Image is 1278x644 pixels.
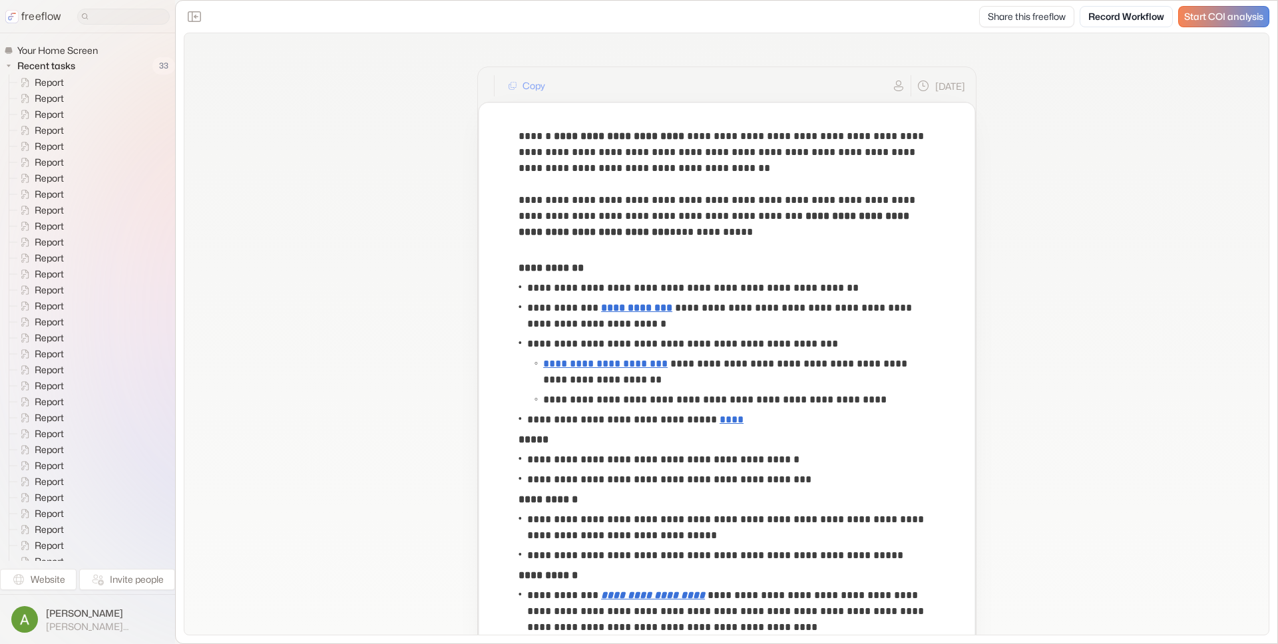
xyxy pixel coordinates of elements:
[9,378,69,394] a: Report
[32,411,68,424] span: Report
[32,299,68,313] span: Report
[9,90,69,106] a: Report
[500,75,553,96] button: Copy
[9,426,69,442] a: Report
[9,490,69,506] a: Report
[979,6,1074,27] button: Share this freeflow
[4,58,81,74] button: Recent tasks
[46,621,164,633] span: [PERSON_NAME][EMAIL_ADDRESS]
[15,44,102,57] span: Your Home Screen
[32,363,68,377] span: Report
[4,44,103,57] a: Your Home Screen
[9,282,69,298] a: Report
[9,75,69,90] a: Report
[11,606,38,633] img: profile
[9,522,69,538] a: Report
[32,507,68,520] span: Report
[9,106,69,122] a: Report
[32,347,68,361] span: Report
[9,538,69,554] a: Report
[32,236,68,249] span: Report
[32,251,68,265] span: Report
[32,315,68,329] span: Report
[9,234,69,250] a: Report
[9,170,69,186] a: Report
[9,266,69,282] a: Report
[9,186,69,202] a: Report
[1184,11,1263,23] span: Start COI analysis
[32,124,68,137] span: Report
[8,603,167,636] button: [PERSON_NAME][PERSON_NAME][EMAIL_ADDRESS]
[21,9,61,25] p: freeflow
[46,607,164,620] span: [PERSON_NAME]
[32,539,68,552] span: Report
[152,57,175,75] span: 33
[9,554,69,569] a: Report
[9,474,69,490] a: Report
[32,92,68,105] span: Report
[9,506,69,522] a: Report
[9,154,69,170] a: Report
[32,555,68,568] span: Report
[32,172,68,185] span: Report
[9,122,69,138] a: Report
[935,79,965,93] p: [DATE]
[15,59,79,73] span: Recent tasks
[9,410,69,426] a: Report
[9,362,69,378] a: Report
[32,188,68,201] span: Report
[9,250,69,266] a: Report
[32,443,68,456] span: Report
[32,379,68,393] span: Report
[32,395,68,408] span: Report
[32,76,68,89] span: Report
[32,108,68,121] span: Report
[32,459,68,472] span: Report
[9,346,69,362] a: Report
[9,442,69,458] a: Report
[9,138,69,154] a: Report
[9,298,69,314] a: Report
[32,427,68,440] span: Report
[32,220,68,233] span: Report
[32,156,68,169] span: Report
[184,6,205,27] button: Close the sidebar
[9,218,69,234] a: Report
[32,523,68,536] span: Report
[9,394,69,410] a: Report
[1178,6,1269,27] a: Start COI analysis
[32,491,68,504] span: Report
[79,569,175,590] button: Invite people
[32,140,68,153] span: Report
[5,9,61,25] a: freeflow
[32,267,68,281] span: Report
[1080,6,1173,27] a: Record Workflow
[32,331,68,345] span: Report
[9,314,69,330] a: Report
[9,330,69,346] a: Report
[9,458,69,474] a: Report
[32,283,68,297] span: Report
[9,202,69,218] a: Report
[32,475,68,488] span: Report
[32,204,68,217] span: Report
